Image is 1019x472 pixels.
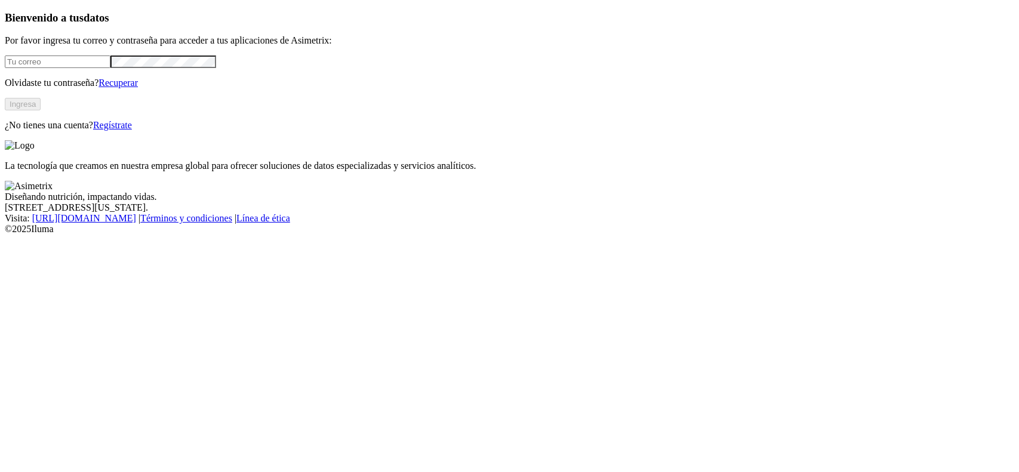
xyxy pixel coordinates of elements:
a: Regístrate [93,120,132,130]
img: Asimetrix [5,181,53,192]
img: Logo [5,140,35,151]
div: Visita : | | [5,213,1014,224]
a: Términos y condiciones [140,213,232,223]
p: Olvidaste tu contraseña? [5,78,1014,88]
input: Tu correo [5,55,110,68]
a: Recuperar [98,78,138,88]
div: © 2025 Iluma [5,224,1014,235]
a: Línea de ética [236,213,290,223]
p: ¿No tienes una cuenta? [5,120,1014,131]
p: Por favor ingresa tu correo y contraseña para acceder a tus aplicaciones de Asimetrix: [5,35,1014,46]
span: datos [84,11,109,24]
div: Diseñando nutrición, impactando vidas. [5,192,1014,202]
p: La tecnología que creamos en nuestra empresa global para ofrecer soluciones de datos especializad... [5,161,1014,171]
a: [URL][DOMAIN_NAME] [32,213,136,223]
button: Ingresa [5,98,41,110]
div: [STREET_ADDRESS][US_STATE]. [5,202,1014,213]
h3: Bienvenido a tus [5,11,1014,24]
